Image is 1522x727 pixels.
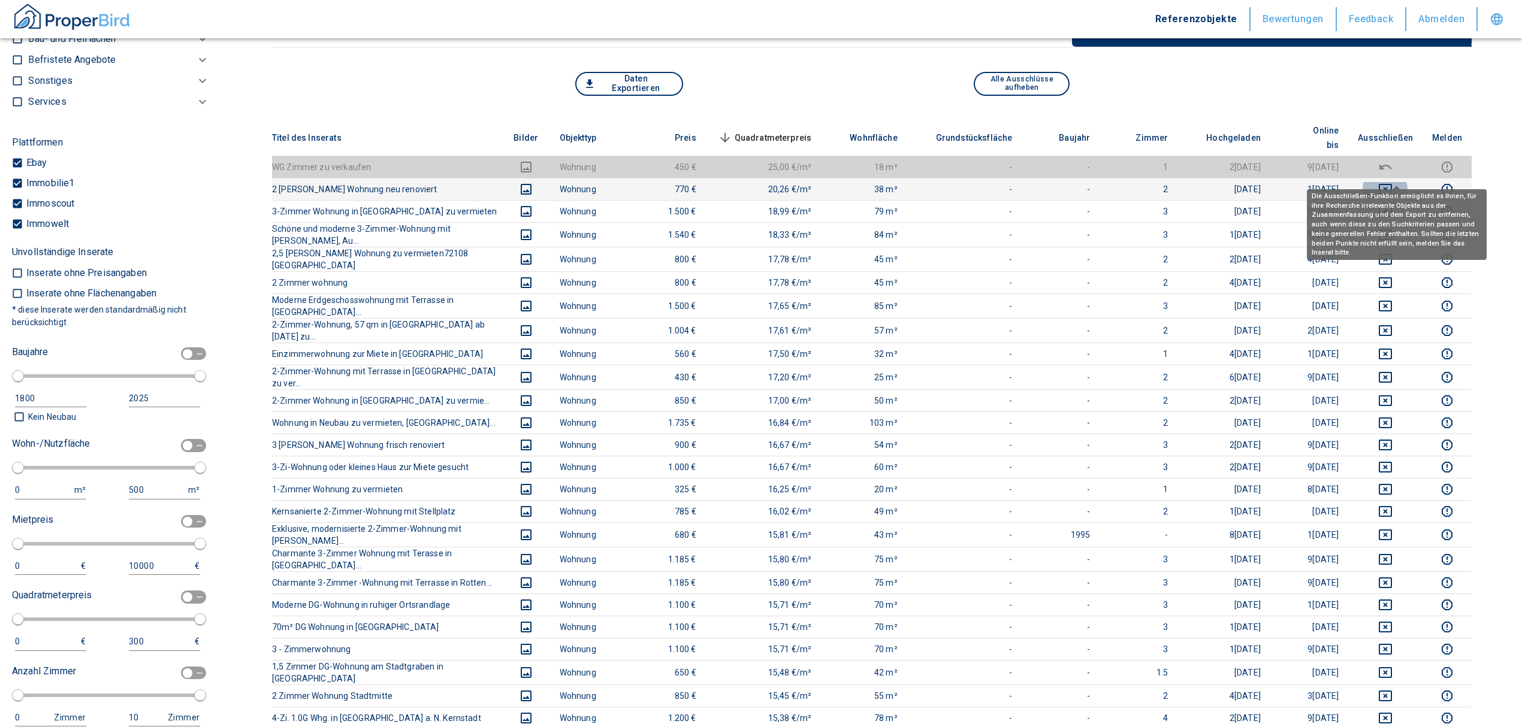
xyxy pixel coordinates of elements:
[272,222,502,247] th: Schöne und moderne 3-Zimmer-Wohnung mit [PERSON_NAME], Au...
[550,456,628,478] td: Wohnung
[12,245,113,259] p: Unvollständige Inserate
[12,437,90,451] p: Wohn-/Nutzfläche
[1348,120,1423,156] th: Ausschließen
[1358,642,1413,656] button: deselect this listing
[512,528,540,542] button: images
[1177,247,1270,271] td: 2[DATE]
[23,178,75,188] p: Immobilie1
[628,293,706,318] td: 1.500 €
[1022,522,1100,547] td: 1995
[821,178,907,200] td: 38 m²
[12,513,53,527] p: Mietpreis
[1358,299,1413,313] button: deselect this listing
[907,247,1022,271] td: -
[512,598,540,612] button: images
[1177,343,1270,365] td: 4[DATE]
[706,222,822,247] td: 18,33 €/m²
[1358,323,1413,338] button: deselect this listing
[1100,456,1177,478] td: 3
[907,500,1022,522] td: -
[821,500,907,522] td: 49 m²
[821,222,907,247] td: 84 m²
[1100,343,1177,365] td: 1
[512,252,540,266] button: images
[821,365,907,389] td: 25 m²
[907,547,1022,571] td: -
[502,120,550,156] th: Bilder
[28,32,116,46] p: Bau- und Freiflächen
[23,219,69,229] p: Immowelt
[1022,178,1100,200] td: -
[272,434,502,456] th: 3 [PERSON_NAME] Wohnung frisch renoviert
[512,504,540,519] button: images
[1177,411,1270,434] td: [DATE]
[23,199,74,208] p: Immoscout
[1432,552,1462,567] button: report this listing
[512,160,540,174] button: images
[1270,222,1348,247] td: 1[DATE]
[272,271,502,293] th: 2 Zimmer wohnung
[1358,665,1413,680] button: deselect this listing
[1177,389,1270,411] td: 2[DATE]
[12,2,132,32] img: ProperBird Logo and Home Button
[550,156,628,178] td: Wohnung
[1432,438,1462,452] button: report this listing
[1358,598,1413,612] button: deselect this listing
[1187,131,1261,145] span: Hochgeladen
[12,2,132,37] button: ProperBird Logo and Home Button
[628,247,706,271] td: 800 €
[272,547,502,571] th: Charmante 3-Zimmer Wohnung mit Terasse in [GEOGRAPHIC_DATA]...
[512,275,540,290] button: images
[272,411,502,434] th: Wohnung in Neubau zu vermieten, [GEOGRAPHIC_DATA]...
[550,500,628,522] td: Wohnung
[1177,178,1270,200] td: [DATE]
[1100,318,1177,343] td: 2
[1432,347,1462,361] button: report this listing
[706,271,822,293] td: 17,78 €/m²
[907,200,1022,222] td: -
[1270,434,1348,456] td: 9[DATE]
[550,411,628,434] td: Wohnung
[907,522,1022,547] td: -
[28,74,72,88] p: Sonstiges
[706,547,822,571] td: 15,80 €/m²
[1358,482,1413,496] button: deselect this listing
[1432,528,1462,542] button: report this listing
[1270,365,1348,389] td: 9[DATE]
[1358,370,1413,384] button: deselect this listing
[1022,271,1100,293] td: -
[1177,271,1270,293] td: 4[DATE]
[628,571,706,593] td: 1.185 €
[550,247,628,271] td: Wohnung
[512,438,540,452] button: images
[1100,547,1177,571] td: 3
[25,410,76,423] p: Kein Neubau
[821,293,907,318] td: 85 m²
[28,50,210,71] div: Befristete Angebote
[706,434,822,456] td: 16,67 €/m²
[1177,365,1270,389] td: 6[DATE]
[628,343,706,365] td: 560 €
[628,500,706,522] td: 785 €
[628,389,706,411] td: 850 €
[821,247,907,271] td: 45 m²
[628,434,706,456] td: 900 €
[550,434,628,456] td: Wohnung
[821,478,907,500] td: 20 m²
[628,522,706,547] td: 680 €
[1432,711,1462,725] button: report this listing
[1177,478,1270,500] td: [DATE]
[628,200,706,222] td: 1.500 €
[907,434,1022,456] td: -
[821,411,907,434] td: 103 m²
[1358,275,1413,290] button: deselect this listing
[907,571,1022,593] td: -
[1100,271,1177,293] td: 2
[272,200,502,222] th: 3-Zimmer Wohnung in [GEOGRAPHIC_DATA] zu vermieten
[1358,575,1413,590] button: deselect this listing
[656,131,696,145] span: Preis
[1432,689,1462,703] button: report this listing
[1022,293,1100,318] td: -
[821,343,907,365] td: 32 m²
